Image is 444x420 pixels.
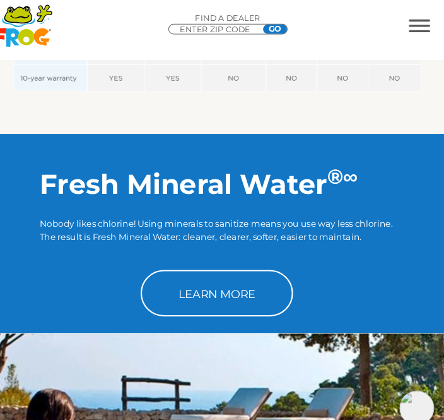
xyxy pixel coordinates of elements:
sup: ∞ [342,156,356,180]
a: Learn More [149,257,295,301]
sup: ® [327,156,342,180]
button: MENU [405,18,425,30]
p: Find A Dealer [176,11,289,23]
input: GO [266,23,289,32]
h2: Fresh Mineral Water [53,159,390,191]
img: openIcon [396,372,429,405]
p: Nobody likes chlorine! Using minerals to sanitize means you use way less chlorine. The result is ... [53,207,390,244]
input: Zip Code Form [186,23,262,33]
